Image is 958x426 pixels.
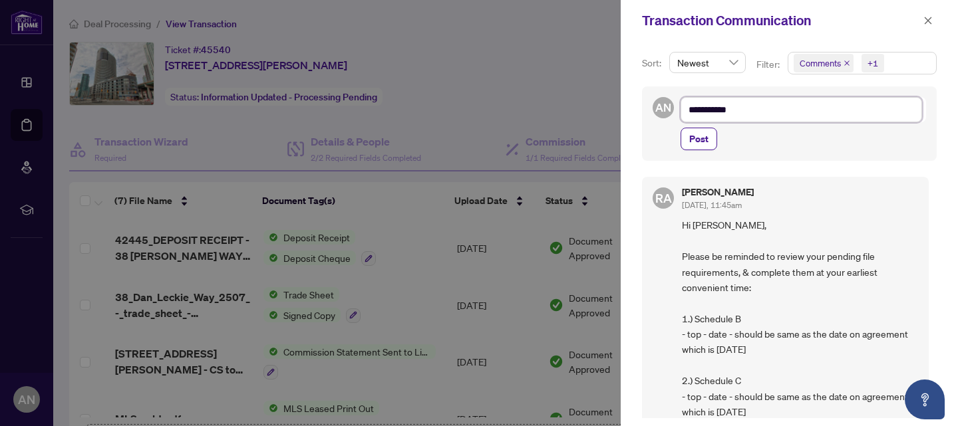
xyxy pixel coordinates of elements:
[756,57,782,72] p: Filter:
[844,60,850,66] span: close
[682,200,742,210] span: [DATE], 11:45am
[923,16,933,25] span: close
[905,379,945,419] button: Open asap
[655,99,671,116] span: AN
[800,56,841,70] span: Comments
[681,128,717,150] button: Post
[655,189,672,207] span: RA
[677,53,738,72] span: Newest
[689,128,709,150] span: Post
[794,54,854,72] span: Comments
[868,56,878,70] div: +1
[642,11,919,31] div: Transaction Communication
[642,56,664,70] p: Sort:
[682,187,754,197] h5: [PERSON_NAME]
